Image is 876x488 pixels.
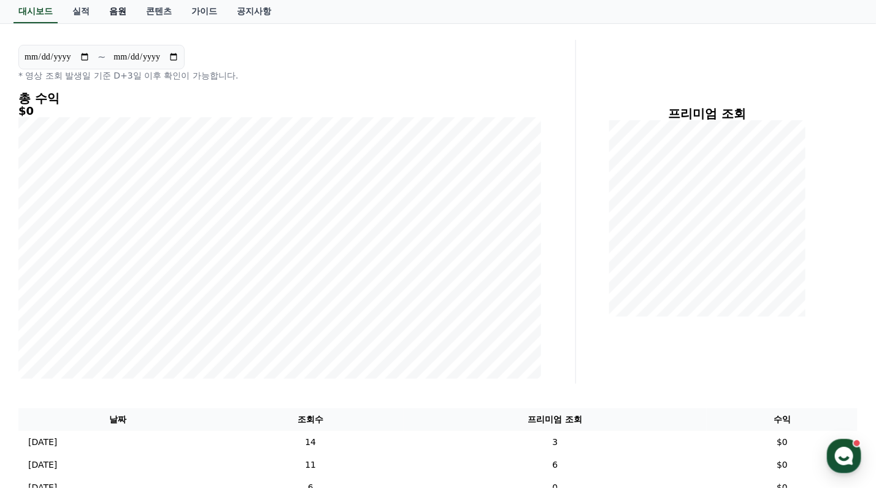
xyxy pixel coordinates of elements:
th: 날짜 [18,408,218,431]
th: 수익 [707,408,858,431]
p: [DATE] [28,459,57,471]
h5: $0 [18,105,541,117]
td: 11 [218,454,404,476]
th: 조회수 [218,408,404,431]
a: 홈 [4,386,81,417]
p: [DATE] [28,436,57,449]
span: 홈 [39,405,46,414]
p: ~ [98,50,106,64]
th: 프리미엄 조회 [404,408,707,431]
a: 설정 [158,386,236,417]
td: $0 [707,431,858,454]
a: 대화 [81,386,158,417]
p: * 영상 조회 발생일 기준 D+3일 이후 확인이 가능합니다. [18,69,541,82]
td: 14 [218,431,404,454]
h4: 총 수익 [18,91,541,105]
td: 6 [404,454,707,476]
td: 3 [404,431,707,454]
span: 설정 [190,405,204,414]
h4: 프리미엄 조회 [586,107,828,120]
td: $0 [707,454,858,476]
span: 대화 [112,405,127,415]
